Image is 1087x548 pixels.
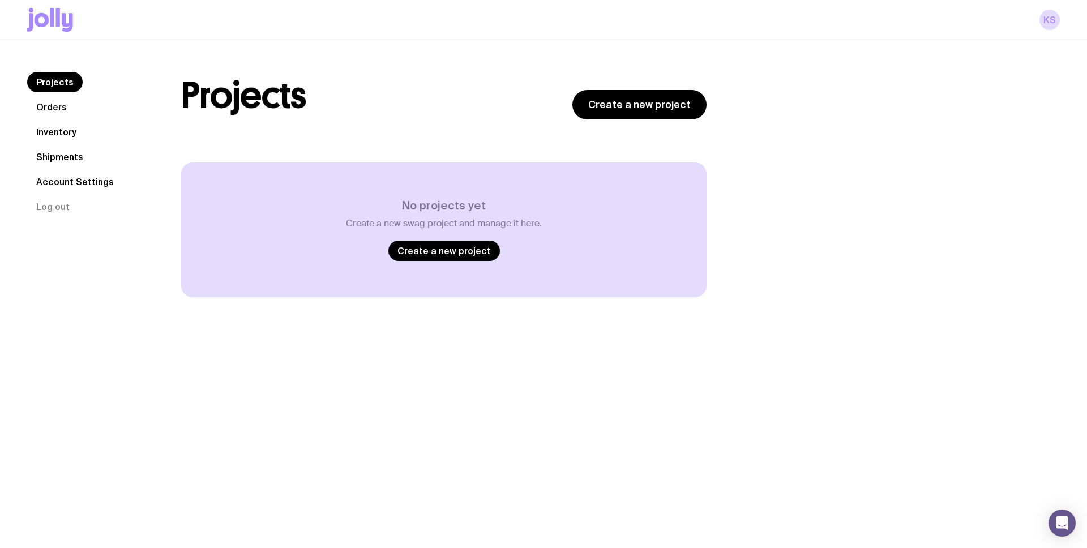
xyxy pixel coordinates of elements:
[346,199,542,212] h3: No projects yet
[27,97,76,117] a: Orders
[346,218,542,229] p: Create a new swag project and manage it here.
[1049,510,1076,537] div: Open Intercom Messenger
[27,72,83,92] a: Projects
[572,90,707,119] a: Create a new project
[27,122,85,142] a: Inventory
[388,241,500,261] a: Create a new project
[181,78,306,114] h1: Projects
[27,196,79,217] button: Log out
[1039,10,1060,30] a: kS
[27,147,92,167] a: Shipments
[27,172,123,192] a: Account Settings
